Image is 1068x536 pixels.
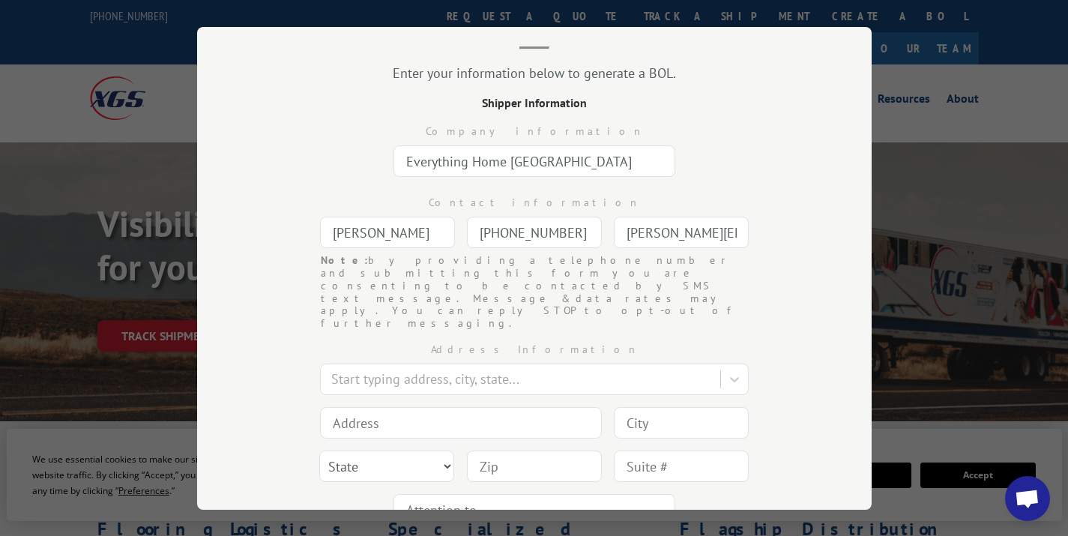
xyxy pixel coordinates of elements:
[321,253,368,267] strong: Note:
[272,342,797,358] div: Address Information
[614,407,749,439] input: City
[1005,476,1050,521] div: Open chat
[467,217,602,248] input: Phone
[467,451,602,482] input: Zip
[320,217,455,248] input: Contact Name
[320,407,602,439] input: Address
[272,94,797,112] div: Shipper Information
[272,195,797,211] div: Contact information
[272,64,797,82] div: Enter your information below to generate a BOL.
[614,217,749,248] input: Email
[614,451,749,482] input: Suite #
[393,494,675,526] input: Attention to
[393,145,675,177] input: Company Name
[272,124,797,139] div: Company information
[321,254,748,330] div: by providing a telephone number and submitting this form you are consenting to be contacted by SM...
